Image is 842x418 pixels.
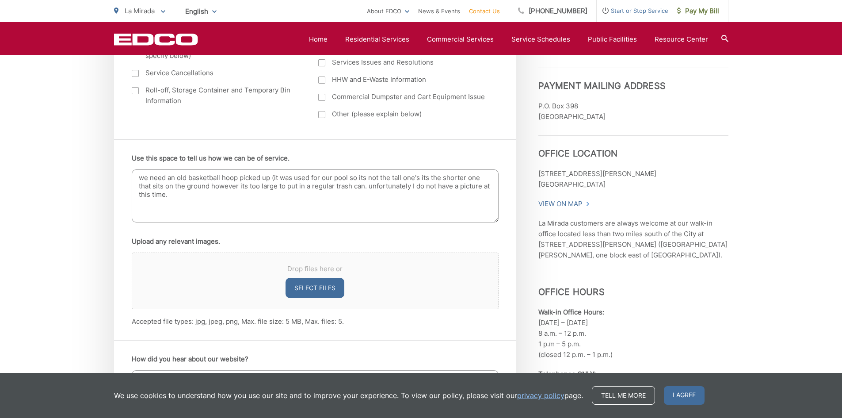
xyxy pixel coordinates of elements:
[132,355,248,363] label: How did you hear about our website?
[538,135,728,159] h3: Office Location
[132,317,344,326] span: Accepted file types: jpg, jpeg, png, Max. file size: 5 MB, Max. files: 5.
[114,390,583,401] p: We use cookies to understand how you use our site and to improve your experience. To view our pol...
[511,34,570,45] a: Service Schedules
[538,169,728,190] p: [STREET_ADDRESS][PERSON_NAME] [GEOGRAPHIC_DATA]
[318,92,488,102] label: Commercial Dumpster and Cart Equipment Issue
[538,101,728,122] p: P.O. Box 398 [GEOGRAPHIC_DATA]
[538,199,590,209] a: View On Map
[318,74,488,85] label: HHW and E-Waste Information
[309,34,328,45] a: Home
[367,6,409,16] a: About EDCO
[538,274,728,297] h3: Office Hours
[132,238,220,245] label: Upload any relevant images.
[345,34,409,45] a: Residential Services
[517,390,564,401] a: privacy policy
[114,33,198,46] a: EDCD logo. Return to the homepage.
[469,6,500,16] a: Contact Us
[132,68,301,78] label: Service Cancellations
[427,34,494,45] a: Commercial Services
[179,4,223,19] span: English
[592,386,655,405] a: Tell me more
[538,308,604,316] b: Walk-in Office Hours:
[318,57,488,68] label: Services Issues and Resolutions
[538,369,728,390] p: [DATE] – [DATE] ~ 7:30 a.m. – 5 p.m.
[538,68,728,91] h3: Payment Mailing Address
[143,264,488,274] span: Drop files here or
[286,278,344,298] button: select files, upload any relevant images.
[125,7,155,15] span: La Mirada
[677,6,719,16] span: Pay My Bill
[538,218,728,261] p: La Mirada customers are always welcome at our walk-in office located less than two miles south of...
[132,85,301,106] label: Roll-off, Storage Container and Temporary Bin Information
[655,34,708,45] a: Resource Center
[418,6,460,16] a: News & Events
[132,154,290,162] label: Use this space to tell us how we can be of service.
[538,370,596,378] b: Telephones ONLY:
[588,34,637,45] a: Public Facilities
[664,386,705,405] span: I agree
[538,307,728,360] p: [DATE] – [DATE] 8 a.m. – 12 p.m. 1 p.m – 5 p.m. (closed 12 p.m. – 1 p.m.)
[318,109,488,119] label: Other (please explain below)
